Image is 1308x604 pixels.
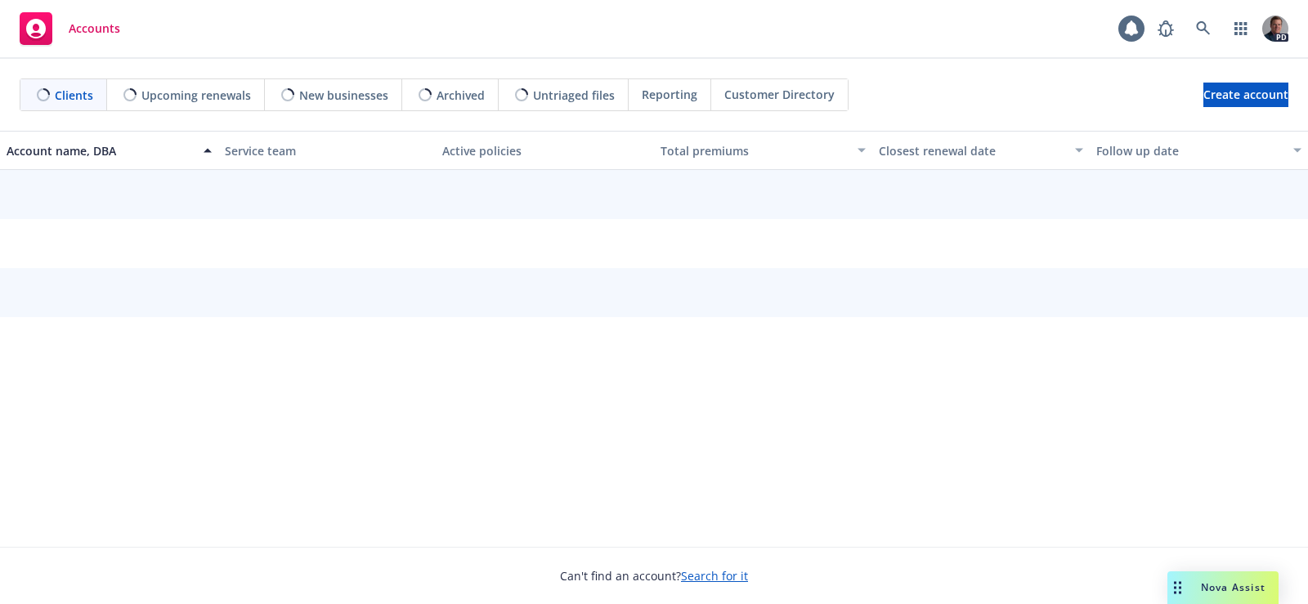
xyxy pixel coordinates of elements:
[661,142,848,159] div: Total premiums
[1203,79,1288,110] span: Create account
[1149,12,1182,45] a: Report a Bug
[141,87,251,104] span: Upcoming renewals
[13,6,127,51] a: Accounts
[681,568,748,584] a: Search for it
[1225,12,1257,45] a: Switch app
[642,86,697,103] span: Reporting
[879,142,1066,159] div: Closest renewal date
[533,87,615,104] span: Untriaged files
[1203,83,1288,107] a: Create account
[1096,142,1283,159] div: Follow up date
[1167,571,1279,604] button: Nova Assist
[437,87,485,104] span: Archived
[1262,16,1288,42] img: photo
[1187,12,1220,45] a: Search
[7,142,194,159] div: Account name, DBA
[442,142,647,159] div: Active policies
[225,142,430,159] div: Service team
[724,86,835,103] span: Customer Directory
[560,567,748,584] span: Can't find an account?
[436,131,654,170] button: Active policies
[299,87,388,104] span: New businesses
[1167,571,1188,604] div: Drag to move
[55,87,93,104] span: Clients
[654,131,872,170] button: Total premiums
[1201,580,1265,594] span: Nova Assist
[69,22,120,35] span: Accounts
[1090,131,1308,170] button: Follow up date
[872,131,1091,170] button: Closest renewal date
[218,131,437,170] button: Service team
